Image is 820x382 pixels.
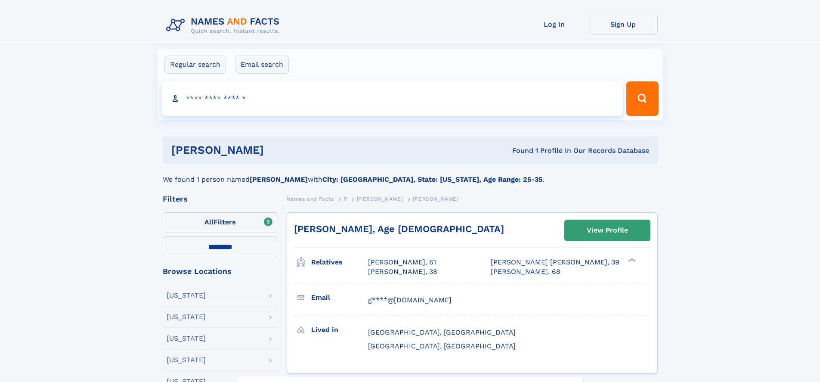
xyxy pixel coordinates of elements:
[163,267,278,275] div: Browse Locations
[388,146,649,155] div: Found 1 Profile In Our Records Database
[413,196,459,202] span: [PERSON_NAME]
[589,14,658,35] a: Sign Up
[626,81,658,116] button: Search Button
[162,81,623,116] input: search input
[357,193,403,204] a: [PERSON_NAME]
[491,267,560,276] a: [PERSON_NAME], 68
[520,14,589,35] a: Log In
[163,195,278,203] div: Filters
[343,196,347,202] span: R
[294,224,504,234] a: [PERSON_NAME], Age [DEMOGRAPHIC_DATA]
[235,56,289,74] label: Email search
[368,267,437,276] a: [PERSON_NAME], 38
[587,221,628,240] div: View Profile
[250,175,308,183] b: [PERSON_NAME]
[322,175,542,183] b: City: [GEOGRAPHIC_DATA], State: [US_STATE], Age Range: 25-35
[204,218,214,226] span: All
[164,56,226,74] label: Regular search
[626,258,636,263] div: ❯
[163,14,287,37] img: Logo Names and Facts
[368,258,436,267] a: [PERSON_NAME], 61
[343,193,347,204] a: R
[357,196,403,202] span: [PERSON_NAME]
[163,212,278,233] label: Filters
[167,335,206,342] div: [US_STATE]
[565,220,650,241] a: View Profile
[491,258,619,267] a: [PERSON_NAME] [PERSON_NAME], 39
[167,357,206,363] div: [US_STATE]
[368,342,516,350] span: [GEOGRAPHIC_DATA], [GEOGRAPHIC_DATA]
[163,164,658,185] div: We found 1 person named with .
[167,314,206,320] div: [US_STATE]
[287,193,334,204] a: Names and Facts
[171,145,388,155] h1: [PERSON_NAME]
[311,290,368,305] h3: Email
[167,292,206,299] div: [US_STATE]
[311,323,368,337] h3: Lived in
[311,255,368,270] h3: Relatives
[368,328,516,336] span: [GEOGRAPHIC_DATA], [GEOGRAPHIC_DATA]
